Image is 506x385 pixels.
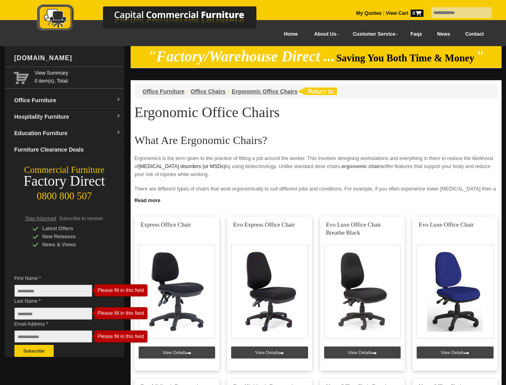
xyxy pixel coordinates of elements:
[116,130,121,135] img: dropdown
[15,4,295,36] a: Capital Commercial Furniture Logo
[11,92,124,109] a: Office Furnituredropdown
[386,10,423,16] strong: View Cart
[32,233,109,241] div: New Releases
[32,241,109,249] div: News & Views
[116,114,121,119] img: dropdown
[5,186,124,202] div: 0800 800 507
[305,25,344,43] a: About Us
[116,97,121,102] img: dropdown
[429,25,458,43] a: News
[232,88,297,95] a: Ergonomic Office Chairs
[228,87,230,95] li: ›
[14,345,54,357] button: Subscribe
[476,48,484,65] em: "
[11,142,124,158] a: Furniture Clearance Deals
[25,216,56,221] span: Stay Informed
[344,25,403,43] a: Customer Service
[135,154,498,178] p: Ergonomics is the term given to the practice of fitting a job around the worker. This involves de...
[35,69,121,77] a: View Summary
[14,285,92,297] input: First Name *
[14,274,104,282] span: First Name *
[35,69,121,84] span: 0 item(s), Total:
[336,53,474,63] span: Saving You Both Time & Money
[356,10,382,16] a: My Quotes
[98,334,144,339] div: Please fill in this field
[5,164,124,176] div: Commercial Furniture
[384,10,423,16] a: View Cart0
[14,308,92,320] input: Last Name *
[98,310,144,316] div: Please fill in this field
[135,134,498,146] h2: What Are Ergonomic Chairs?
[32,225,109,233] div: Latest Offers
[14,297,104,305] span: Last Name *
[135,105,498,120] h1: Ergonomic Office Chairs
[135,185,498,201] p: There are different types of chairs that work ergonomically to suit different jobs and conditions...
[139,164,225,169] a: [MEDICAL_DATA] disorders (or MSDs)
[15,4,295,33] img: Capital Commercial Furniture Logo
[14,330,92,342] input: Email Address *
[59,216,104,221] span: Subscribe to receive:
[187,87,189,95] li: ›
[191,88,226,95] a: Office Chairs
[11,109,124,125] a: Hospitality Furnituredropdown
[411,10,423,17] span: 0
[98,288,144,293] div: Please fill in this field
[458,25,491,43] a: Contact
[131,195,502,205] a: Click to read more
[11,46,124,70] div: [DOMAIN_NAME]
[341,164,383,169] strong: ergonomic chairs
[403,25,430,43] a: Faqs
[5,176,124,187] div: Factory Direct
[143,88,185,95] a: Office Furniture
[11,125,124,142] a: Education Furnituredropdown
[148,48,335,65] em: "Factory/Warehouse Direct ...
[14,320,104,328] span: Email Address *
[297,87,337,95] img: return to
